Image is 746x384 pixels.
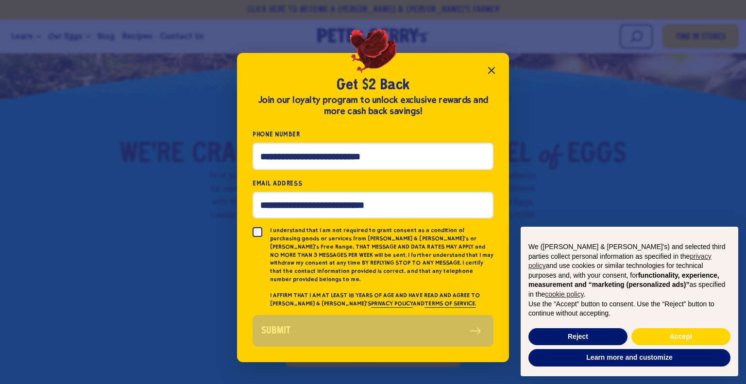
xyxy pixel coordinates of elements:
[253,178,493,189] label: Email Address
[270,226,493,284] p: I understand that I am not required to grant consent as a condition of purchasing goods or servic...
[253,129,493,140] label: Phone Number
[631,328,730,346] button: Accept
[528,300,730,318] p: Use the “Accept” button to consent. Use the “Reject” button to continue without accepting.
[253,95,493,117] div: Join our loyalty program to unlock exclusive rewards and more cash back savings!
[528,349,730,367] button: Learn more and customize
[270,291,493,308] p: I AFFIRM THAT I AM AT LEAST 18 YEARS OF AGE AND HAVE READ AND AGREE TO [PERSON_NAME] & [PERSON_NA...
[253,315,493,347] button: Submit
[371,300,413,308] a: PRIVACY POLICY
[424,300,475,308] a: TERMS OF SERVICE.
[513,219,746,384] div: Notice
[482,61,501,80] button: Close popup
[528,328,627,346] button: Reject
[545,290,583,298] a: cookie policy
[528,242,730,300] p: We ([PERSON_NAME] & [PERSON_NAME]'s) and selected third parties collect personal information as s...
[253,227,262,237] input: I understand that I am not required to grant consent as a condition of purchasing goods or servic...
[253,76,493,95] h2: Get $2 Back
